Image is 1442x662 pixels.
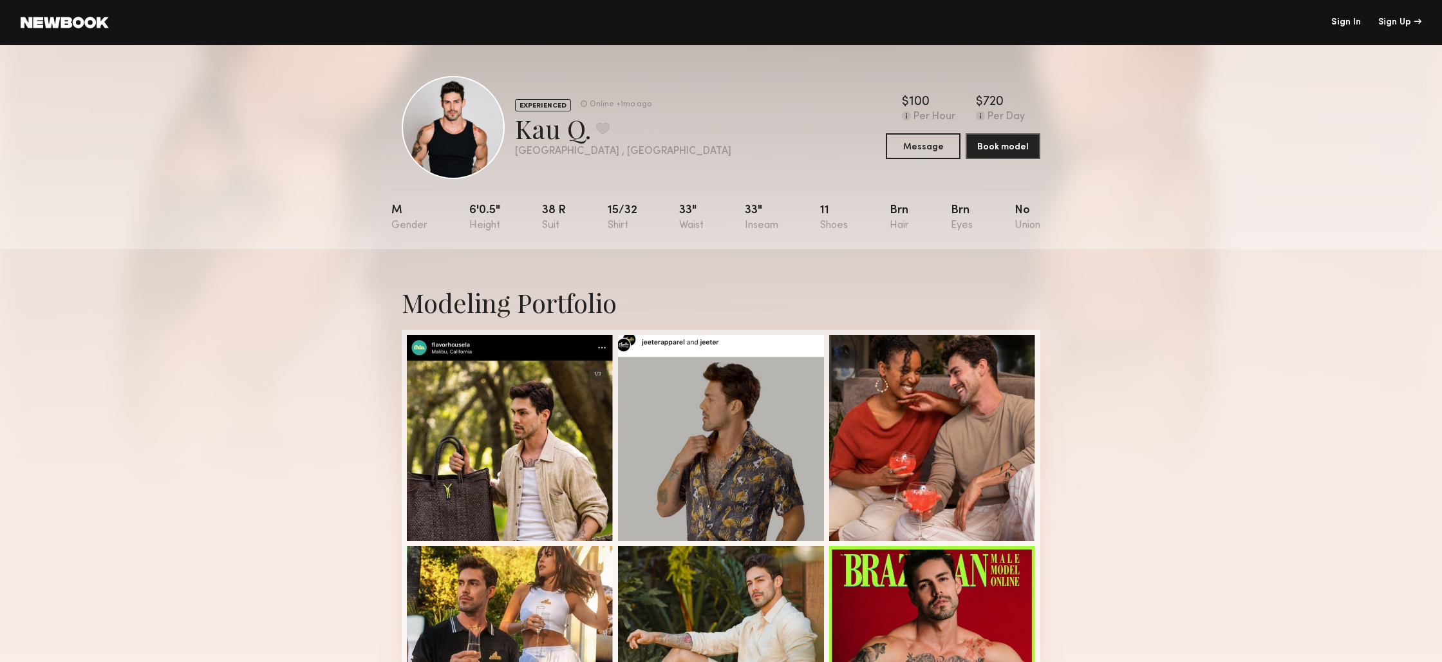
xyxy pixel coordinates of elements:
div: Brn [951,205,973,231]
div: 720 [983,96,1004,109]
div: EXPERIENCED [515,99,571,111]
button: Message [886,133,960,159]
div: $ [976,96,983,109]
button: Book model [966,133,1040,159]
div: 6'0.5" [469,205,500,231]
div: Sign Up [1378,18,1421,27]
div: 15/32 [608,205,637,231]
div: 100 [909,96,930,109]
div: 33" [679,205,704,231]
div: No [1015,205,1040,231]
div: Per Hour [913,111,955,123]
div: 33" [745,205,778,231]
div: $ [902,96,909,109]
div: [GEOGRAPHIC_DATA] , [GEOGRAPHIC_DATA] [515,146,731,157]
div: 38 r [542,205,566,231]
div: Modeling Portfolio [402,285,1040,319]
div: Kau Q. [515,111,731,146]
div: Brn [890,205,909,231]
a: Sign In [1331,18,1361,27]
div: Online +1mo ago [590,100,651,109]
div: Per Day [988,111,1025,123]
div: 11 [820,205,848,231]
div: M [391,205,427,231]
